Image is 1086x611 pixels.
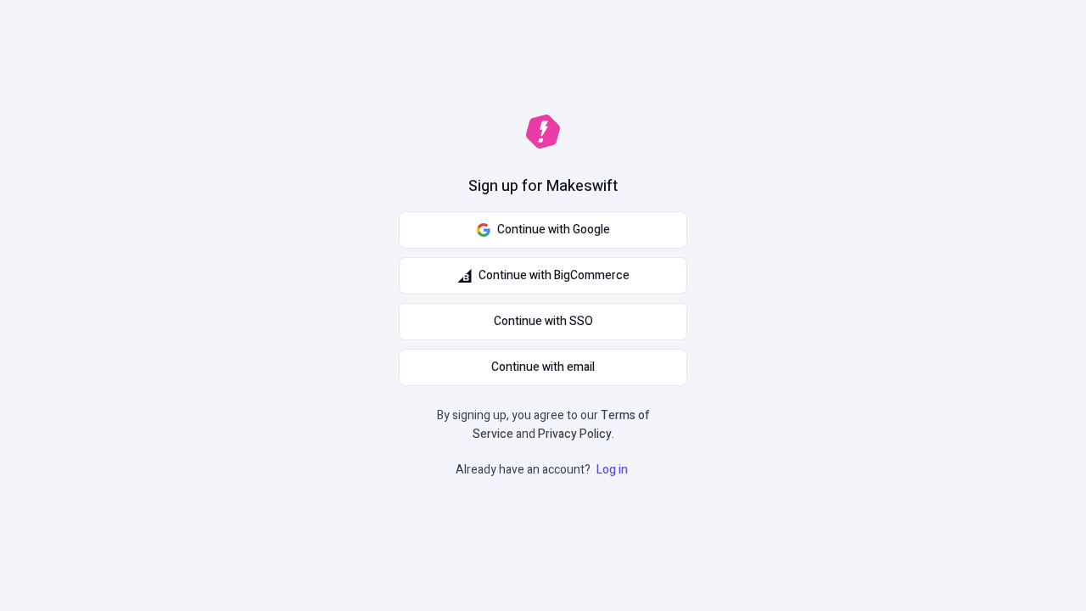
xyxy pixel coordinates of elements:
a: Continue with SSO [399,303,687,340]
button: Continue with Google [399,211,687,249]
h1: Sign up for Makeswift [468,176,618,198]
a: Privacy Policy [538,425,612,443]
p: By signing up, you agree to our and . [431,406,655,444]
a: Terms of Service [473,406,650,443]
button: Continue with BigCommerce [399,257,687,294]
a: Log in [593,461,631,479]
p: Already have an account? [456,461,631,479]
span: Continue with email [491,358,595,377]
span: Continue with BigCommerce [479,266,630,285]
span: Continue with Google [497,221,610,239]
button: Continue with email [399,349,687,386]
